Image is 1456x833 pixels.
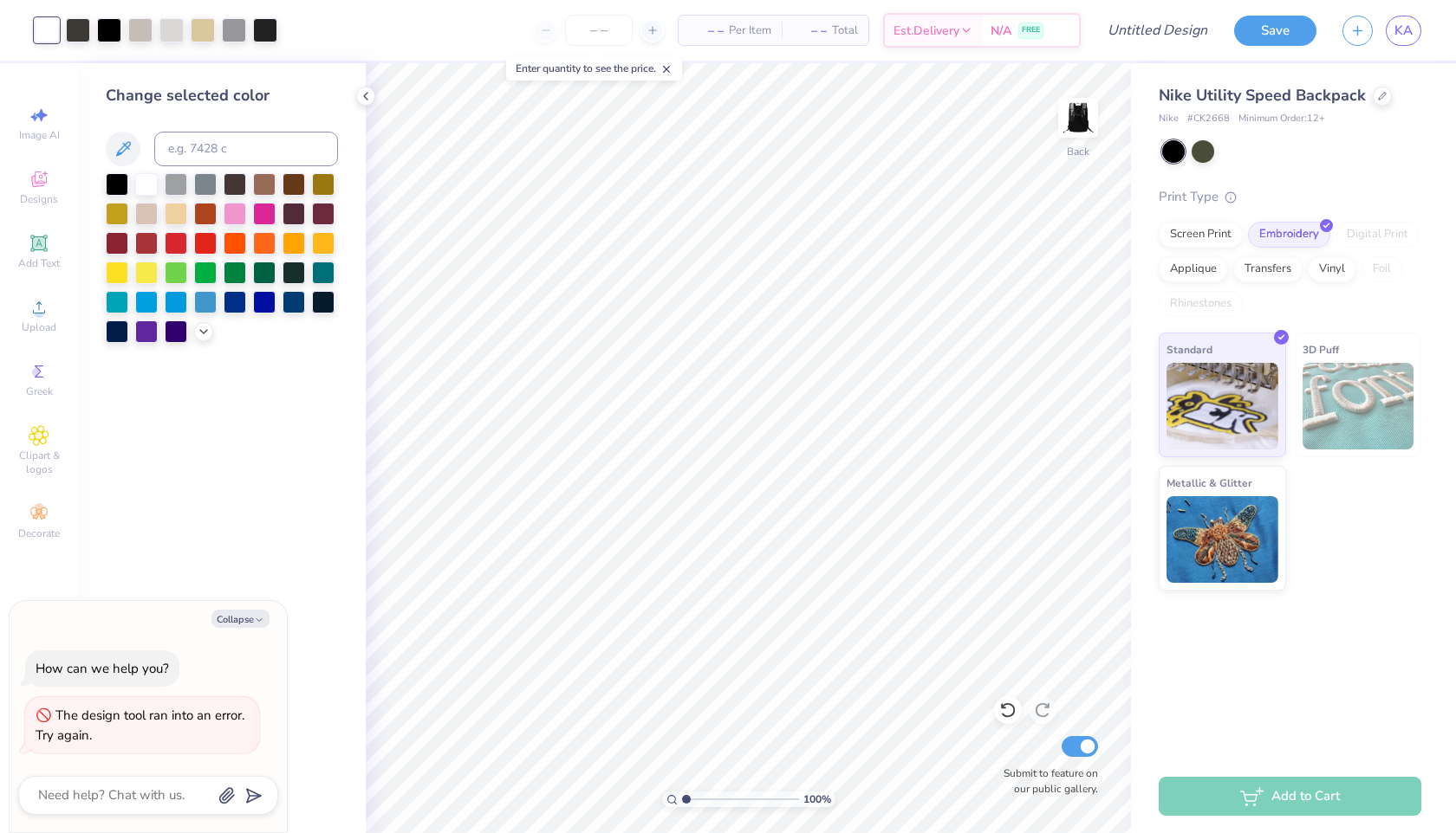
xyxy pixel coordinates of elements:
[1067,144,1089,159] div: Back
[1303,363,1414,449] img: 3D Puff
[1167,496,1278,583] img: Metallic & Glitter
[1159,291,1243,317] div: Rhinestones
[22,320,56,334] span: Upload
[1336,222,1420,248] div: Digital Print
[1386,16,1421,46] a: KA
[1248,222,1330,248] div: Embroidery
[565,15,633,46] input: – –
[1159,222,1243,248] div: Screen Print
[1022,24,1040,36] span: FREE
[18,256,60,270] span: Add Text
[26,384,53,398] span: Greek
[803,791,831,807] span: 100 %
[1308,256,1356,282] div: Vinyl
[1061,100,1095,135] img: Back
[1394,21,1413,41] span: KA
[1094,13,1221,48] input: Untitled Design
[792,22,827,40] span: – –
[9,449,69,476] span: Clipart & logos
[1362,256,1402,282] div: Foil
[1167,474,1252,492] span: Metallic & Glitter
[994,765,1098,797] label: Submit to feature on our public gallery.
[894,22,959,40] span: Est. Delivery
[832,22,858,40] span: Total
[1303,340,1339,358] span: 3D Puff
[36,660,169,677] div: How can we help you?
[106,84,338,107] div: Change selected color
[1159,112,1179,126] span: Nike
[1159,256,1228,282] div: Applique
[211,610,270,628] button: Collapse
[1233,256,1303,282] div: Transfers
[1238,112,1325,126] span: Minimum Order: 12 +
[1167,340,1212,358] span: Standard
[991,22,1011,40] span: N/A
[18,526,60,540] span: Decorate
[1159,187,1421,207] div: Print Type
[19,128,60,142] span: Image AI
[1234,16,1316,46] button: Save
[20,192,58,206] span: Designs
[729,22,771,40] span: Per Item
[689,22,724,40] span: – –
[154,132,338,166] input: e.g. 7428 c
[1167,363,1278,449] img: Standard
[1159,85,1366,106] span: Nike Utility Speed Backpack
[506,56,682,81] div: Enter quantity to see the price.
[36,707,244,744] div: The design tool ran into an error. Try again.
[1187,112,1230,126] span: # CK2668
